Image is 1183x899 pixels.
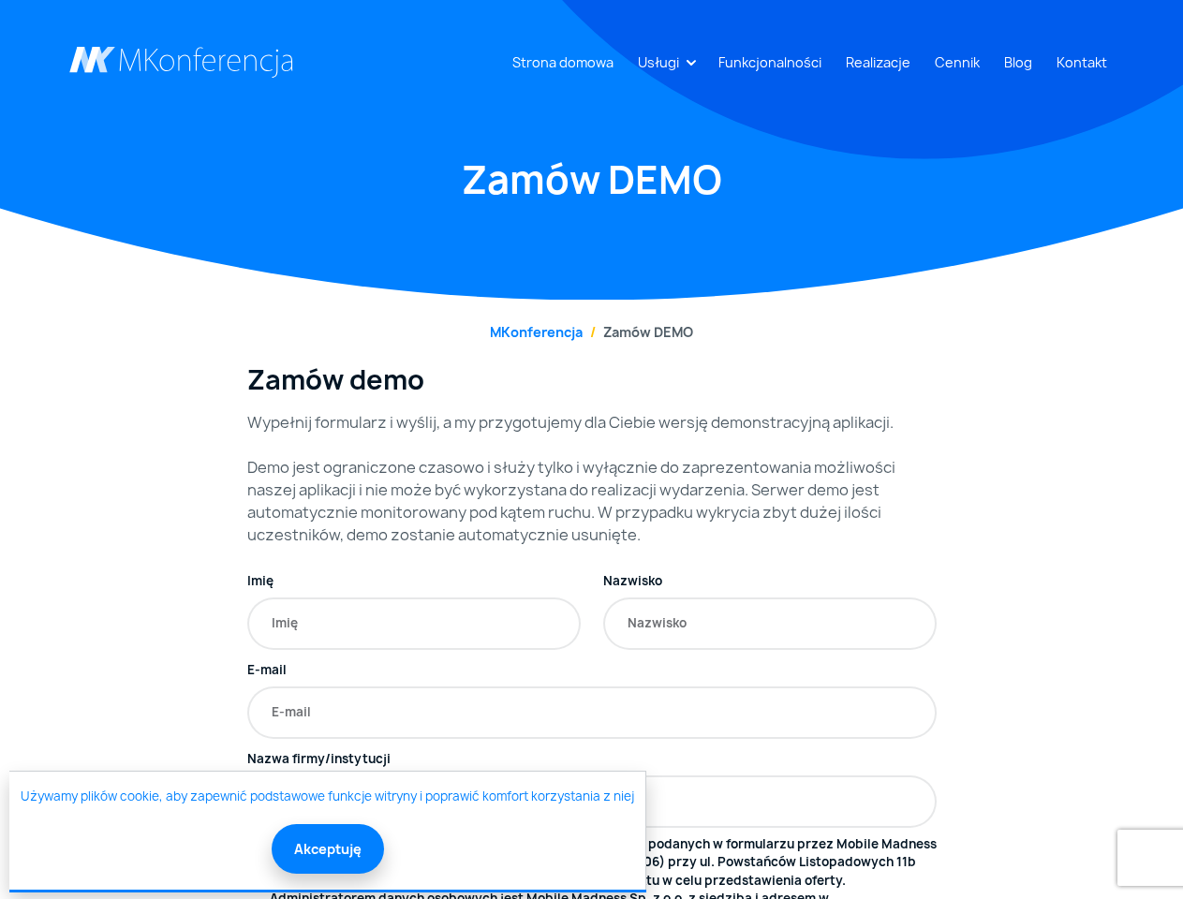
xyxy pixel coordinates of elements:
[247,411,937,434] p: Wypełnij formularz i wyślij, a my przygotujemy dla Ciebie wersję demonstracyjną aplikacji.
[247,661,287,680] label: E-mail
[603,572,662,591] label: Nazwisko
[997,45,1040,80] a: Blog
[1049,45,1115,80] a: Kontakt
[711,45,829,80] a: Funkcjonalności
[838,45,918,80] a: Realizacje
[490,323,583,341] a: MKonferencja
[927,45,987,80] a: Cennik
[21,788,634,806] a: Używamy plików cookie, aby zapewnić podstawowe funkcje witryny i poprawić komfort korzystania z niej
[247,572,274,591] label: Imię
[69,155,1115,205] h1: Zamów DEMO
[247,456,937,546] p: Demo jest ograniczone czasowo i służy tylko i wyłącznie do zaprezentowania możliwości naszej apli...
[272,824,384,874] button: Akceptuję
[505,45,621,80] a: Strona domowa
[69,322,1115,342] nav: breadcrumb
[630,45,687,80] a: Usługi
[247,597,581,650] input: Imię
[247,686,937,739] input: E-mail
[247,364,937,396] h3: Zamów demo
[247,750,391,769] label: Nazwa firmy/instytucji
[603,597,937,650] input: Nazwisko
[583,322,693,342] li: Zamów DEMO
